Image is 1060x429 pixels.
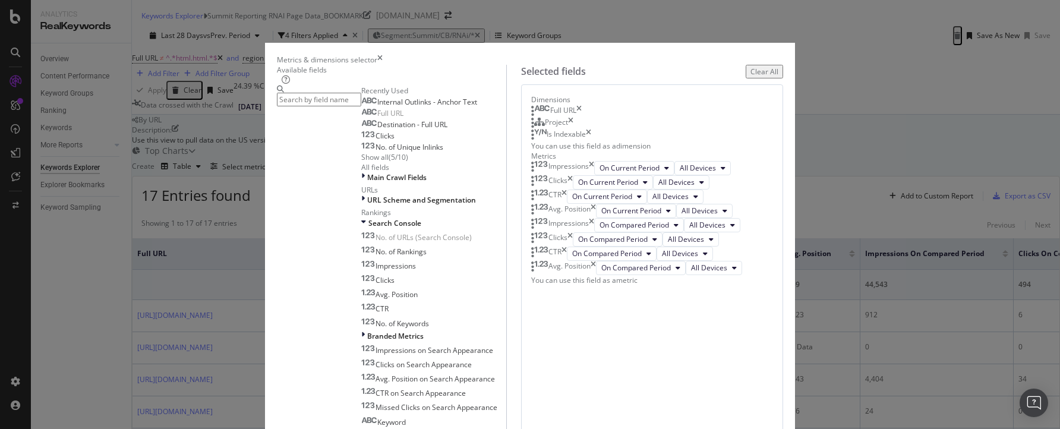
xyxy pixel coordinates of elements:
span: On Compared Period [572,248,642,258]
span: Missed Clicks on Search Appearance [376,402,497,412]
div: CTRtimesOn Current PeriodAll Devices [531,190,773,204]
span: All Devices [668,234,704,244]
div: Projecttimes [531,117,773,129]
div: Full URL [550,105,576,117]
div: ClickstimesOn Current PeriodAll Devices [531,175,773,190]
div: times [561,247,567,261]
div: Avg. Position [548,204,591,218]
div: times [589,161,594,175]
span: Branded Metrics [367,331,424,341]
div: times [576,105,582,117]
button: All Devices [676,204,733,218]
div: times [591,261,596,275]
div: You can use this field as a dimension [531,141,773,151]
span: All Devices [680,163,716,173]
span: On Compared Period [601,263,671,273]
span: On Current Period [600,163,660,173]
span: On Current Period [601,206,661,216]
button: All Devices [662,232,719,247]
div: Clicks [548,232,567,247]
button: On Current Period [567,190,647,204]
span: Clicks [376,131,395,141]
div: Metrics & dimensions selector [277,55,377,65]
div: times [586,129,591,141]
span: No. of Rankings [376,247,427,257]
div: times [567,175,573,190]
button: All Devices [684,218,740,232]
span: On Compared Period [578,234,648,244]
div: Available fields [277,65,506,75]
div: Rankings [361,207,506,217]
span: Keyword [377,417,406,427]
div: ClickstimesOn Compared PeriodAll Devices [531,232,773,247]
button: All Devices [674,161,731,175]
div: Project [545,117,568,129]
div: Show all [361,152,389,162]
div: Selected fields [521,65,586,78]
span: All Devices [658,177,695,187]
div: Clear All [750,67,778,77]
div: times [377,55,383,65]
div: Impressions [548,218,589,232]
span: All Devices [652,191,689,201]
div: You can use this field as a metric [531,275,773,285]
span: Destination - Full URL [377,119,447,130]
button: All Devices [647,190,703,204]
div: times [591,204,596,218]
button: On Current Period [594,161,674,175]
div: CTR [548,247,561,261]
span: Search Console [368,218,421,228]
button: Clear All [746,65,783,78]
span: Impressions on Search Appearance [376,345,493,355]
button: On Compared Period [573,232,662,247]
span: Impressions [376,261,416,271]
button: On Current Period [573,175,653,190]
div: Full URLtimes [531,105,773,117]
div: times [567,232,573,247]
span: Full URL [377,108,403,118]
button: On Compared Period [596,261,686,275]
span: Main Crawl Fields [367,172,427,182]
button: On Compared Period [567,247,657,261]
div: All fields [361,162,506,172]
div: Is Indexable [547,129,586,141]
div: times [589,218,594,232]
span: On Compared Period [600,220,669,230]
div: Metrics [531,151,773,161]
span: Avg. Position on Search Appearance [376,374,495,384]
input: Search by field name [277,93,361,106]
span: No. of Keywords [376,318,429,329]
div: ImpressionstimesOn Compared PeriodAll Devices [531,218,773,232]
span: All Devices [662,248,698,258]
div: Avg. PositiontimesOn Compared PeriodAll Devices [531,261,773,275]
span: Clicks [376,275,395,285]
div: ( 5 / 10 ) [389,152,408,162]
span: CTR on Search Appearance [376,388,466,398]
div: CTRtimesOn Compared PeriodAll Devices [531,247,773,261]
span: On Current Period [578,177,638,187]
div: Dimensions [531,94,773,105]
button: On Current Period [596,204,676,218]
button: On Compared Period [594,218,684,232]
button: All Devices [686,261,742,275]
span: All Devices [682,206,718,216]
span: On Current Period [572,191,632,201]
div: URLs [361,185,506,195]
div: CTR [548,190,561,204]
div: Impressions [548,161,589,175]
button: All Devices [657,247,713,261]
span: All Devices [689,220,725,230]
div: Open Intercom Messenger [1020,389,1048,417]
div: Is Indexabletimes [531,129,773,141]
span: No. of Unique Inlinks [376,142,443,152]
span: Avg. Position [376,289,418,299]
div: times [568,117,573,129]
div: Clicks [548,175,567,190]
span: All Devices [691,263,727,273]
div: ImpressionstimesOn Current PeriodAll Devices [531,161,773,175]
div: times [561,190,567,204]
span: CTR [376,304,389,314]
button: All Devices [653,175,709,190]
div: Avg. Position [548,261,591,275]
span: No. of URLs (Search Console) [376,232,472,242]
